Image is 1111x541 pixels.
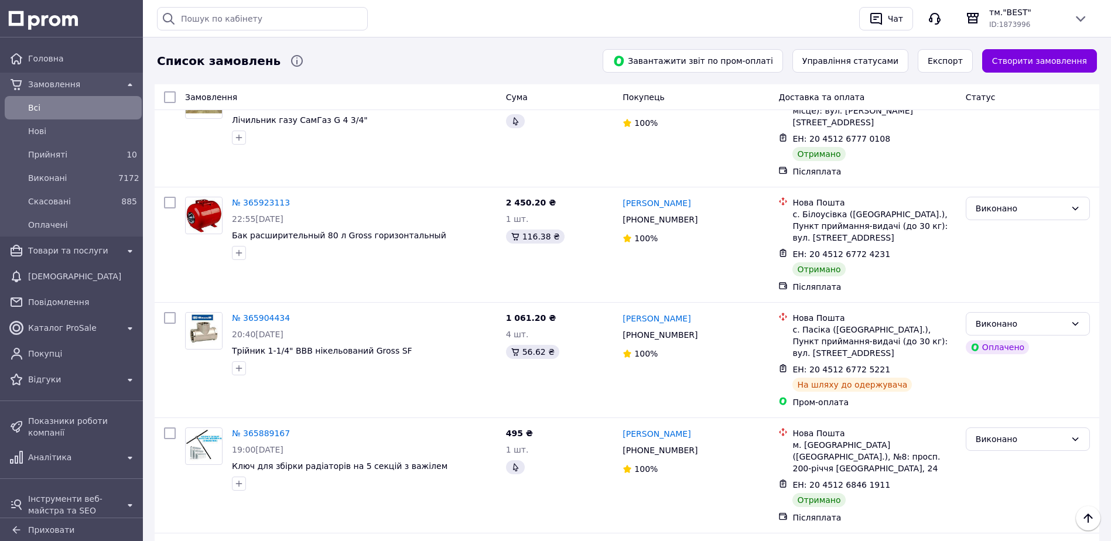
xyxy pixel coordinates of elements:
span: 19:00[DATE] [232,445,283,454]
span: ЕН: 20 4512 6772 4231 [792,249,890,259]
a: Ключ для збірки радіаторів на 5 секцій з важілем [232,461,447,471]
div: с. Білоусівка ([GEOGRAPHIC_DATA].), Пункт приймання-видачі (до 30 кг): вул. [STREET_ADDRESS] [792,208,956,244]
a: Створити замовлення [982,49,1097,73]
a: [PERSON_NAME] [623,428,690,440]
div: На шляху до одержувача [792,378,912,392]
span: 1 шт. [506,214,529,224]
img: Фото товару [186,429,222,464]
div: Виконано [976,433,1066,446]
div: Отримано [792,493,845,507]
div: [PHONE_NUMBER] [620,327,700,343]
div: Чат [886,10,905,28]
span: 1 шт. [506,445,529,454]
div: Післяплата [792,512,956,523]
span: 100% [634,234,658,243]
a: № 365923113 [232,198,290,207]
span: Замовлення [185,93,237,102]
div: с. Пасіка ([GEOGRAPHIC_DATA].), Пункт приймання-видачі (до 30 кг): вул. [STREET_ADDRESS] [792,324,956,359]
a: Лічильник газу СамГаз G 4 3/4" [232,115,368,125]
span: 1 061.20 ₴ [506,313,556,323]
span: ЕН: 20 4512 6846 1911 [792,480,890,489]
span: Доставка та оплата [778,93,864,102]
span: 22:55[DATE] [232,214,283,224]
span: Список замовлень [157,53,281,70]
button: Завантажити звіт по пром-оплаті [603,49,783,73]
a: Фото товару [185,427,223,465]
span: 10 [127,150,137,159]
span: Показники роботи компанії [28,415,137,439]
div: Оплачено [966,340,1029,354]
button: Наверх [1076,506,1100,530]
div: [PHONE_NUMBER] [620,442,700,458]
div: Нова Пошта [792,427,956,439]
span: 495 ₴ [506,429,533,438]
div: Виконано [976,317,1066,330]
div: Отримано [792,147,845,161]
div: Пром-оплата [792,396,956,408]
div: [PHONE_NUMBER] [620,211,700,228]
span: Відгуки [28,374,118,385]
span: Cума [506,93,528,102]
span: Товари та послуги [28,245,118,256]
img: Фото товару [186,198,222,232]
span: 100% [634,349,658,358]
span: Покупець [623,93,664,102]
a: Трійник 1-1/4" ВВВ нікельований Gross SF [232,346,412,355]
input: Пошук по кабінету [157,7,368,30]
div: Чернігів, №27 (до 30 кг на одне місце): вул. [PERSON_NAME][STREET_ADDRESS] [792,93,956,128]
span: Головна [28,53,137,64]
span: 100% [634,464,658,474]
span: ЕН: 20 4512 6772 5221 [792,365,890,374]
span: Замовлення [28,78,118,90]
span: Оплачені [28,219,137,231]
span: Статус [966,93,996,102]
div: м. [GEOGRAPHIC_DATA] ([GEOGRAPHIC_DATA].), №8: просп. 200-річчя [GEOGRAPHIC_DATA], 24 [792,439,956,474]
span: Скасовані [28,196,114,207]
div: Післяплата [792,166,956,177]
a: № 365889167 [232,429,290,438]
span: Всi [28,102,137,114]
a: [PERSON_NAME] [623,197,690,209]
span: Нові [28,125,137,137]
div: 116.38 ₴ [506,230,565,244]
a: Фото товару [185,312,223,350]
span: Аналітика [28,451,118,463]
span: Каталог ProSale [28,322,118,334]
span: 7172 [118,173,139,183]
span: Виконані [28,172,114,184]
img: Фото товару [186,313,222,348]
span: Повідомлення [28,296,137,308]
span: 4 шт. [506,330,529,339]
div: Нова Пошта [792,197,956,208]
span: [DEMOGRAPHIC_DATA] [28,270,137,282]
span: Інструменти веб-майстра та SEO [28,493,118,516]
div: 56.62 ₴ [506,345,559,359]
button: Експорт [918,49,973,73]
a: [PERSON_NAME] [623,313,690,324]
button: Управління статусами [792,49,908,73]
div: Виконано [976,202,1066,215]
span: Приховати [28,525,74,535]
span: ID: 1873996 [989,20,1030,29]
a: Фото товару [185,197,223,234]
span: 20:40[DATE] [232,330,283,339]
button: Чат [859,7,913,30]
span: 2 450.20 ₴ [506,198,556,207]
div: Післяплата [792,281,956,293]
a: № 365904434 [232,313,290,323]
span: тм."BEST" [989,6,1064,18]
div: Нова Пошта [792,312,956,324]
a: Бак расширительный 80 л Gross горизонтальный [232,231,446,240]
span: 100% [634,118,658,128]
span: ЕН: 20 4512 6777 0108 [792,134,890,143]
span: Покупці [28,348,137,359]
div: Отримано [792,262,845,276]
span: Прийняті [28,149,114,160]
span: 885 [121,197,137,206]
